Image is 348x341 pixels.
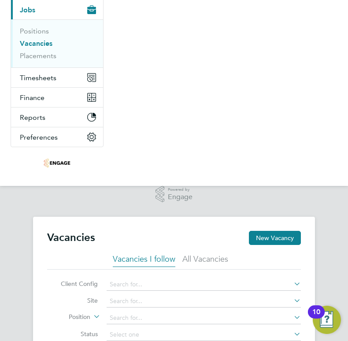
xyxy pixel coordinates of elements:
[113,254,175,267] li: Vacancies I follow
[40,313,90,322] label: Position
[249,231,301,245] button: New Vacancy
[20,6,35,14] span: Jobs
[20,52,56,60] a: Placements
[155,186,193,203] a: Powered byEngage
[312,312,320,323] div: 10
[11,107,103,127] button: Reports
[47,297,98,304] label: Site
[107,329,301,341] input: Select one
[168,186,193,193] span: Powered by
[44,156,70,170] img: omniapeople-logo-retina.png
[20,39,52,48] a: Vacancies
[11,19,103,67] div: Jobs
[107,295,301,308] input: Search for...
[168,193,193,201] span: Engage
[11,68,103,87] button: Timesheets
[20,133,58,141] span: Preferences
[107,278,301,291] input: Search for...
[47,330,98,338] label: Status
[20,93,44,102] span: Finance
[47,231,95,244] h2: Vacancies
[20,27,49,35] a: Positions
[11,127,103,147] button: Preferences
[11,156,104,170] a: Go to home page
[313,306,341,334] button: Open Resource Center, 10 new notifications
[20,74,56,82] span: Timesheets
[107,312,301,324] input: Search for...
[47,280,98,288] label: Client Config
[20,113,45,122] span: Reports
[11,88,103,107] button: Finance
[182,254,228,267] li: All Vacancies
